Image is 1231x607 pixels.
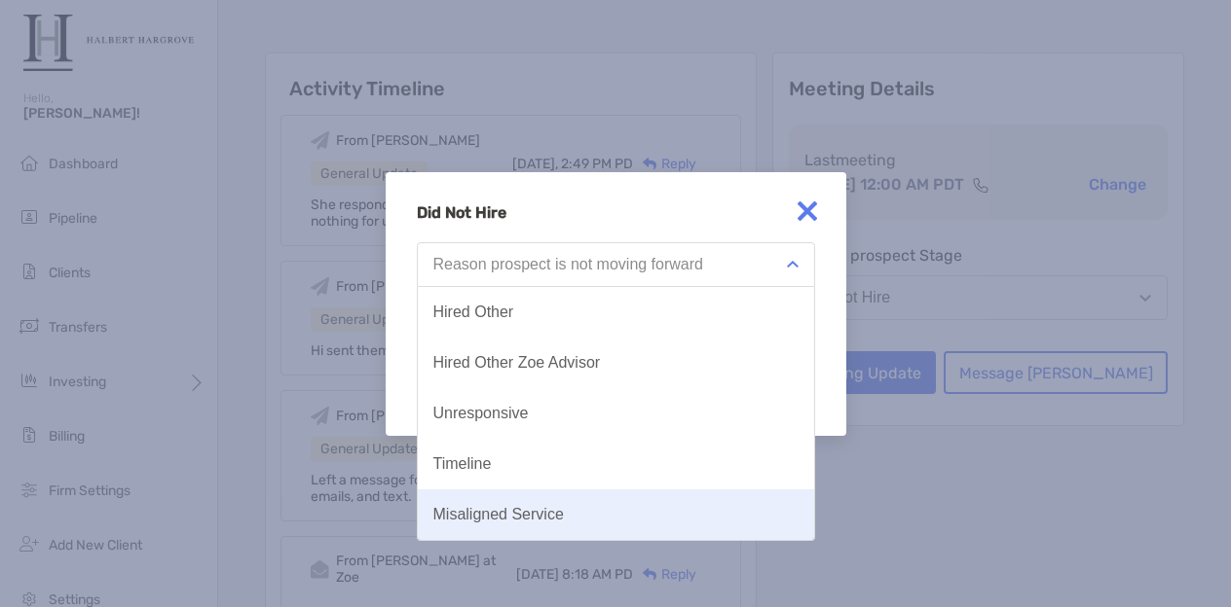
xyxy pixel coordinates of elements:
img: close modal icon [788,192,827,231]
button: Timeline [418,439,814,489]
div: Hired Other [433,303,514,321]
img: Open dropdown arrow [787,261,799,268]
div: Reason prospect is not moving forward [433,256,703,273]
div: Timeline [433,455,492,473]
h4: Did Not Hire [417,203,815,222]
button: Unresponsive [418,388,814,439]
button: Hired Other [418,287,814,338]
div: Misaligned Service [433,506,564,523]
div: Unresponsive [433,405,529,422]
button: Misaligned Service [418,489,814,540]
div: Hired Other Zoe Advisor [433,354,601,372]
button: Hired Other Zoe Advisor [418,338,814,388]
button: Reason prospect is not moving forward [417,242,815,287]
